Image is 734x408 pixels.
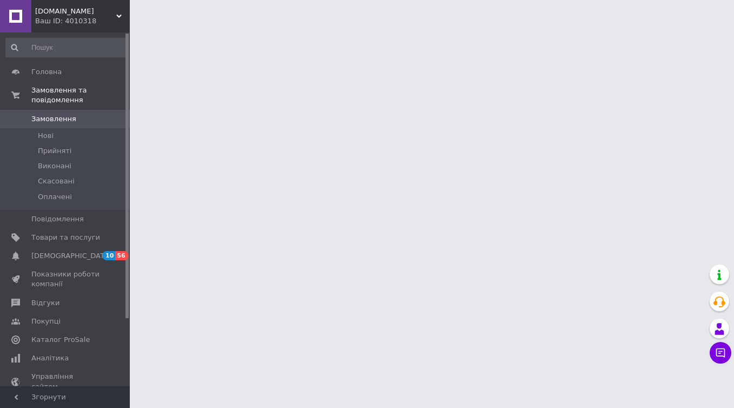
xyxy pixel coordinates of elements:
[38,161,71,171] span: Виконані
[31,233,100,242] span: Товари та послуги
[35,16,130,26] div: Ваш ID: 4010318
[31,372,100,391] span: Управління сайтом
[38,192,72,202] span: Оплачені
[31,85,130,105] span: Замовлення та повідомлення
[31,298,59,308] span: Відгуки
[31,114,76,124] span: Замовлення
[38,131,54,141] span: Нові
[31,335,90,345] span: Каталог ProSale
[103,251,115,260] span: 10
[31,251,111,261] span: [DEMOGRAPHIC_DATA]
[31,353,69,363] span: Аналітика
[38,176,75,186] span: Скасовані
[5,38,128,57] input: Пошук
[35,6,116,16] span: skoro.trade
[115,251,128,260] span: 56
[31,317,61,326] span: Покупці
[710,342,731,364] button: Чат з покупцем
[38,146,71,156] span: Прийняті
[31,67,62,77] span: Головна
[31,214,84,224] span: Повідомлення
[31,269,100,289] span: Показники роботи компанії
